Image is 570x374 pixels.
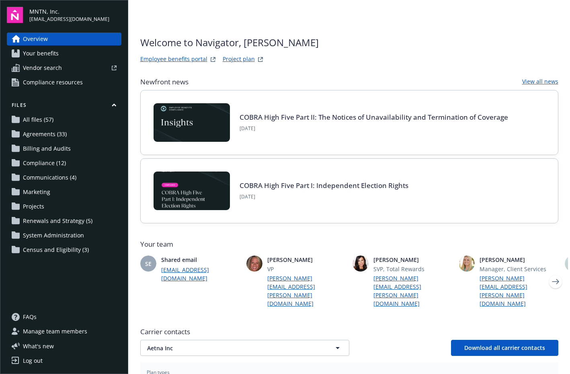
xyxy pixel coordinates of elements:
img: BLOG-Card Image - Compliance - COBRA High Five Pt 1 07-18-25.jpg [154,172,230,210]
span: Carrier contacts [140,327,558,337]
span: Compliance resources [23,76,83,89]
button: Aetna Inc [140,340,349,356]
a: Vendor search [7,61,121,74]
span: Aetna Inc [147,344,314,352]
a: [EMAIL_ADDRESS][DOMAIN_NAME] [161,266,240,282]
a: View all news [522,77,558,87]
a: Renewals and Strategy (5) [7,215,121,227]
span: [DATE] [240,125,508,132]
a: striveWebsite [208,55,218,64]
img: photo [459,255,475,272]
img: navigator-logo.svg [7,7,23,23]
a: Census and Eligibility (3) [7,243,121,256]
a: Marketing [7,186,121,198]
span: Download all carrier contacts [464,344,545,352]
a: Project plan [223,55,255,64]
a: Communications (4) [7,171,121,184]
img: photo [246,255,262,272]
a: COBRA High Five Part II: The Notices of Unavailability and Termination of Coverage [240,112,508,122]
span: SVP, Total Rewards [373,265,452,273]
span: Renewals and Strategy (5) [23,215,92,227]
span: Newfront news [140,77,189,87]
a: Next [549,275,562,288]
img: photo [353,255,369,272]
span: MNTN, Inc. [29,7,109,16]
a: System Administration [7,229,121,242]
a: Agreements (33) [7,128,121,141]
span: [PERSON_NAME] [480,255,558,264]
span: [EMAIL_ADDRESS][DOMAIN_NAME] [29,16,109,23]
span: Your benefits [23,47,59,60]
span: Census and Eligibility (3) [23,243,89,256]
button: Download all carrier contacts [451,340,558,356]
button: MNTN, Inc.[EMAIL_ADDRESS][DOMAIN_NAME] [29,7,121,23]
a: Overview [7,33,121,45]
a: Projects [7,200,121,213]
button: What's new [7,342,67,350]
span: VP [267,265,346,273]
a: Compliance (12) [7,157,121,170]
a: Employee benefits portal [140,55,207,64]
span: Manager, Client Services [480,265,558,273]
img: Card Image - EB Compliance Insights.png [154,103,230,142]
span: Compliance (12) [23,157,66,170]
span: SE [145,260,152,268]
div: Log out [23,354,43,367]
span: What ' s new [23,342,54,350]
span: Shared email [161,255,240,264]
span: Projects [23,200,44,213]
a: Manage team members [7,325,121,338]
span: Billing and Audits [23,142,71,155]
span: System Administration [23,229,84,242]
a: COBRA High Five Part I: Independent Election Rights [240,181,408,190]
span: [PERSON_NAME] [267,255,346,264]
span: Marketing [23,186,50,198]
span: Vendor search [23,61,62,74]
a: [PERSON_NAME][EMAIL_ADDRESS][PERSON_NAME][DOMAIN_NAME] [267,274,346,308]
span: Communications (4) [23,171,76,184]
a: Compliance resources [7,76,121,89]
a: All files (57) [7,113,121,126]
button: Files [7,102,121,112]
span: [PERSON_NAME] [373,255,452,264]
span: Agreements (33) [23,128,67,141]
span: FAQs [23,311,37,323]
a: FAQs [7,311,121,323]
a: Your benefits [7,47,121,60]
span: Overview [23,33,48,45]
a: Billing and Audits [7,142,121,155]
span: Your team [140,239,558,249]
span: All files (57) [23,113,53,126]
a: projectPlanWebsite [256,55,265,64]
span: Welcome to Navigator , [PERSON_NAME] [140,35,319,50]
span: [DATE] [240,193,408,200]
span: Manage team members [23,325,87,338]
a: [PERSON_NAME][EMAIL_ADDRESS][PERSON_NAME][DOMAIN_NAME] [373,274,452,308]
a: [PERSON_NAME][EMAIL_ADDRESS][PERSON_NAME][DOMAIN_NAME] [480,274,558,308]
